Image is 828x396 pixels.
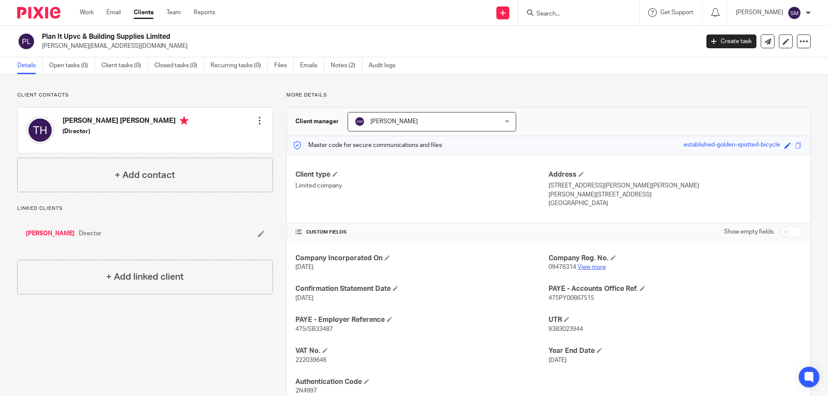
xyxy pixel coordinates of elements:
span: 475PY00867515 [549,295,594,301]
h4: Client type [295,170,549,179]
i: Primary [180,116,188,125]
p: Limited company [295,181,549,190]
span: 09476314 [549,264,576,270]
p: Master code for secure communications and files [293,141,442,150]
div: established-golden-spotted-bicycle [684,140,780,150]
a: Notes (2) [331,57,362,74]
span: [DATE] [295,264,314,270]
h4: Authentication Code [295,377,549,387]
h2: Plan It Upvc & Building Supplies Limited [42,32,563,41]
span: [DATE] [549,357,567,363]
h4: VAT No. [295,346,549,355]
a: [PERSON_NAME] [26,229,75,238]
h4: + Add linked client [106,270,184,284]
a: Reports [194,8,215,17]
p: Linked clients [17,205,273,212]
span: 9383023944 [549,326,583,332]
a: Clients [134,8,154,17]
p: [GEOGRAPHIC_DATA] [549,199,802,208]
p: Client contacts [17,92,273,99]
span: Get Support [660,9,693,16]
a: Client tasks (0) [101,57,148,74]
a: Team [166,8,181,17]
img: svg%3E [354,116,365,127]
h5: (Director) [63,127,188,136]
label: Show empty fields [724,228,774,236]
a: Emails [300,57,324,74]
input: Search [536,10,613,18]
p: [PERSON_NAME] [736,8,783,17]
p: [PERSON_NAME][STREET_ADDRESS] [549,190,802,199]
span: 2N4997 [295,388,317,394]
img: Pixie [17,7,60,19]
h4: + Add contact [115,168,175,182]
h4: Year End Date [549,346,802,355]
h4: PAYE - Accounts Office Ref. [549,284,802,293]
h4: Address [549,170,802,179]
p: [PERSON_NAME][EMAIL_ADDRESS][DOMAIN_NAME] [42,42,693,50]
span: 475/SB33487 [295,326,333,332]
img: svg%3E [26,116,54,144]
img: svg%3E [17,32,35,50]
a: Work [80,8,94,17]
span: 222039646 [295,357,326,363]
p: [STREET_ADDRESS][PERSON_NAME][PERSON_NAME] [549,181,802,190]
img: svg%3E [787,6,801,20]
a: Recurring tasks (0) [210,57,268,74]
a: Email [107,8,121,17]
p: More details [286,92,811,99]
a: Files [274,57,294,74]
a: Details [17,57,43,74]
a: View more [577,264,606,270]
h4: Confirmation Statement Date [295,284,549,293]
a: Open tasks (0) [49,57,95,74]
h4: UTR [549,315,802,324]
h4: Company Incorporated On [295,254,549,263]
span: Director [79,229,101,238]
a: Create task [706,34,756,48]
h4: [PERSON_NAME] [PERSON_NAME] [63,116,188,127]
span: [PERSON_NAME] [370,118,418,125]
h4: CUSTOM FIELDS [295,229,549,236]
span: [DATE] [295,295,314,301]
h4: Company Reg. No. [549,254,802,263]
a: Audit logs [369,57,402,74]
h3: Client manager [295,117,339,126]
a: Closed tasks (0) [154,57,204,74]
h4: PAYE - Employer Reference [295,315,549,324]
